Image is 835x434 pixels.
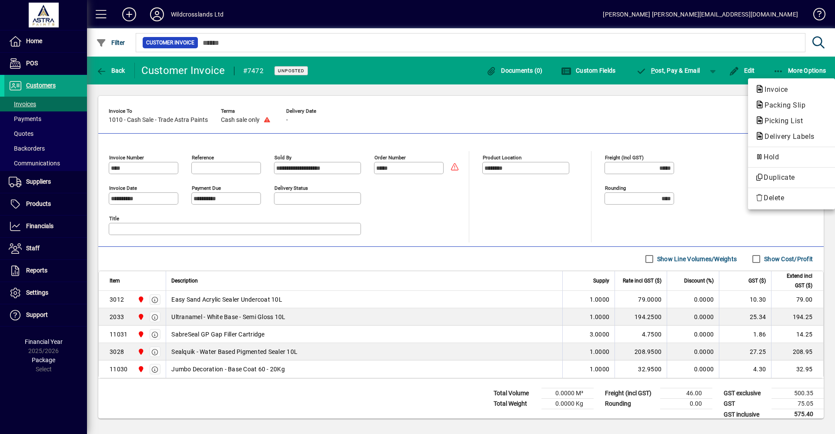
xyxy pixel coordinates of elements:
span: Delivery Labels [755,132,819,141]
span: Hold [755,152,828,162]
span: Delete [755,193,828,203]
span: Invoice [755,85,792,94]
span: Picking List [755,117,807,125]
span: Packing Slip [755,101,810,109]
span: Duplicate [755,172,828,183]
